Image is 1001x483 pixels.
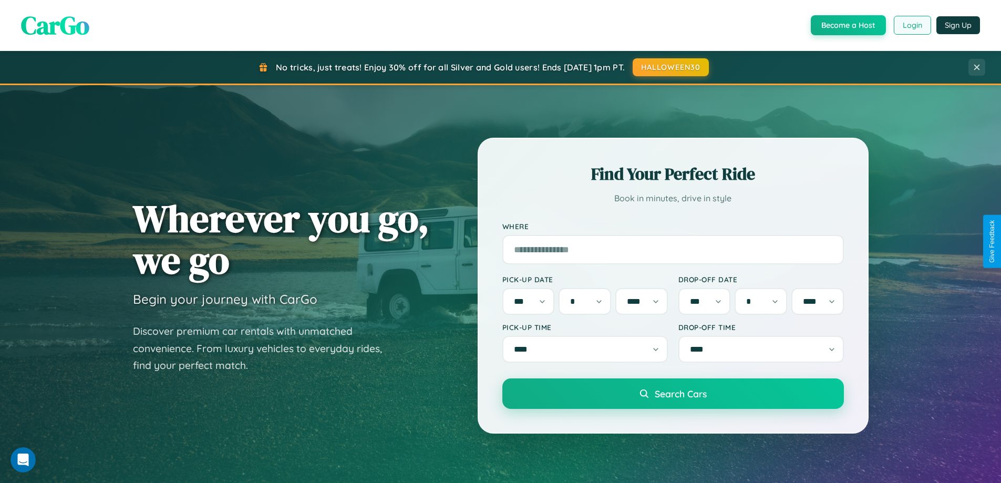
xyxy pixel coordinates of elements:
[502,275,668,284] label: Pick-up Date
[502,191,844,206] p: Book in minutes, drive in style
[21,8,89,43] span: CarGo
[988,220,996,263] div: Give Feedback
[633,58,709,76] button: HALLOWEEN30
[655,388,707,399] span: Search Cars
[502,323,668,332] label: Pick-up Time
[133,291,317,307] h3: Begin your journey with CarGo
[133,323,396,374] p: Discover premium car rentals with unmatched convenience. From luxury vehicles to everyday rides, ...
[894,16,931,35] button: Login
[502,222,844,231] label: Where
[811,15,886,35] button: Become a Host
[276,62,625,73] span: No tricks, just treats! Enjoy 30% off for all Silver and Gold users! Ends [DATE] 1pm PT.
[11,447,36,472] iframe: Intercom live chat
[678,275,844,284] label: Drop-off Date
[936,16,980,34] button: Sign Up
[133,198,429,281] h1: Wherever you go, we go
[502,162,844,186] h2: Find Your Perfect Ride
[502,378,844,409] button: Search Cars
[678,323,844,332] label: Drop-off Time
